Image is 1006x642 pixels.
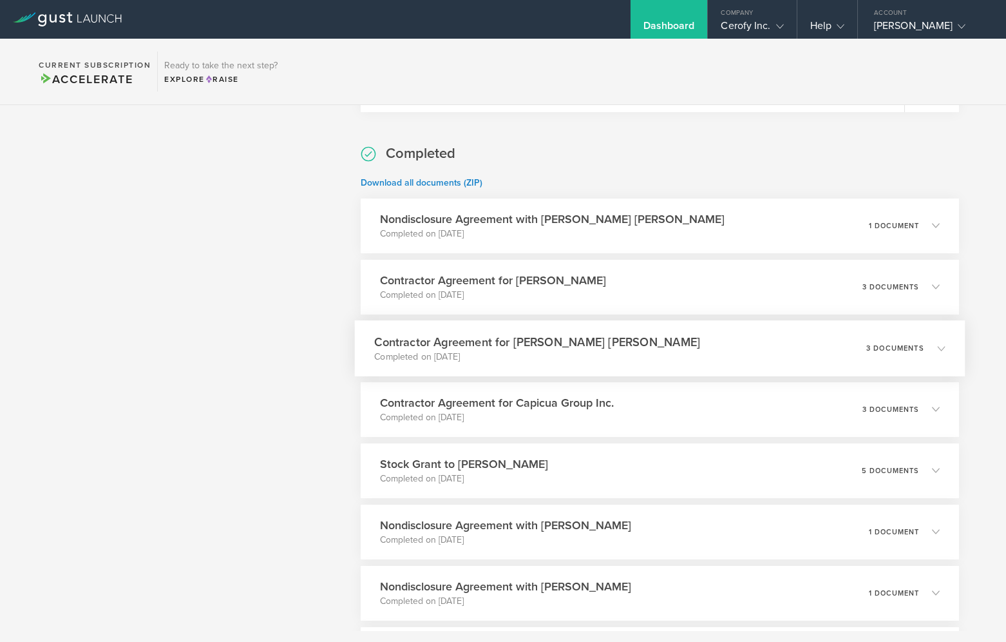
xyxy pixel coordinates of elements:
p: Completed on [DATE] [380,595,631,608]
h3: Nondisclosure Agreement with [PERSON_NAME] [PERSON_NAME] [380,211,725,228]
a: Download all documents (ZIP) [361,177,482,188]
p: 1 document [869,590,919,597]
p: Completed on [DATE] [380,411,614,424]
h3: Contractor Agreement for Capicua Group Inc. [380,394,614,411]
span: Raise [205,75,239,84]
h3: Nondisclosure Agreement with [PERSON_NAME] [380,578,631,595]
iframe: Chat Widget [942,580,1006,642]
h3: Nondisclosure Agreement with [PERSON_NAME] [380,517,631,534]
p: Completed on [DATE] [380,534,631,547]
h2: Current Subscription [39,61,151,69]
div: [PERSON_NAME] [874,19,983,39]
p: Completed on [DATE] [380,228,725,240]
div: Help [810,19,844,39]
p: 3 documents [862,284,919,291]
p: 5 documents [862,467,919,474]
p: Completed on [DATE] [380,289,606,302]
p: Completed on [DATE] [380,472,548,485]
h3: Contractor Agreement for [PERSON_NAME] [380,272,606,289]
p: 3 documents [862,406,919,413]
p: 1 document [869,222,919,229]
h3: Ready to take the next step? [164,61,278,70]
h3: Stock Grant to [PERSON_NAME] [380,456,548,472]
p: 3 documents [866,344,924,351]
div: Explore [164,73,278,85]
div: Dashboard [643,19,695,39]
div: Ready to take the next step?ExploreRaise [157,52,284,92]
div: Cerofy Inc. [721,19,783,39]
span: Accelerate [39,72,133,86]
p: 1 document [869,529,919,536]
p: Completed on [DATE] [375,350,701,363]
h2: Completed [386,144,455,163]
h3: Contractor Agreement for [PERSON_NAME] [PERSON_NAME] [375,333,701,351]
